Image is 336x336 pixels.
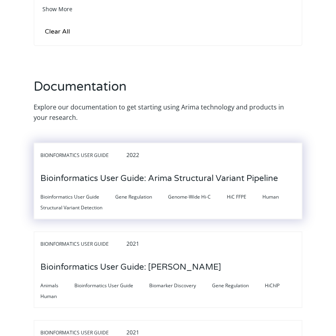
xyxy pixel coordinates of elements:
[42,26,72,37] input: Clear All
[126,328,139,336] span: 2021
[40,239,125,249] span: Bioinformatics User Guide
[40,281,74,290] span: Animals
[74,281,149,290] span: Bioinformatics User Guide
[40,151,125,160] span: Bioinformatics User Guide
[42,5,72,13] span: Show More
[34,102,298,123] p: Explore our documentation to get starting using Arima technology and products in your research.
[149,281,212,290] span: Biomarker Discovery
[212,281,265,290] span: Gene Regulation
[262,192,295,202] span: Human
[115,192,168,202] span: Gene Regulation
[126,151,139,159] span: 2022
[40,263,221,272] a: Bioinformatics User Guide: [PERSON_NAME]
[126,240,139,247] span: 2021
[168,192,227,202] span: Genome-Wide Hi-C
[40,292,73,301] span: Human
[265,281,296,290] span: HiChIP
[40,166,278,191] h3: Bioinformatics User Guide: Arima Structural Variant Pipeline
[40,203,118,213] span: Structural Variant Detection
[40,255,221,280] h3: Bioinformatics User Guide: [PERSON_NAME]
[40,174,278,183] a: Bioinformatics User Guide: Arima Structural Variant Pipeline
[227,192,262,202] span: HiC FFPE
[40,192,115,202] span: Bioinformatics User Guide
[34,78,298,102] h2: Documentation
